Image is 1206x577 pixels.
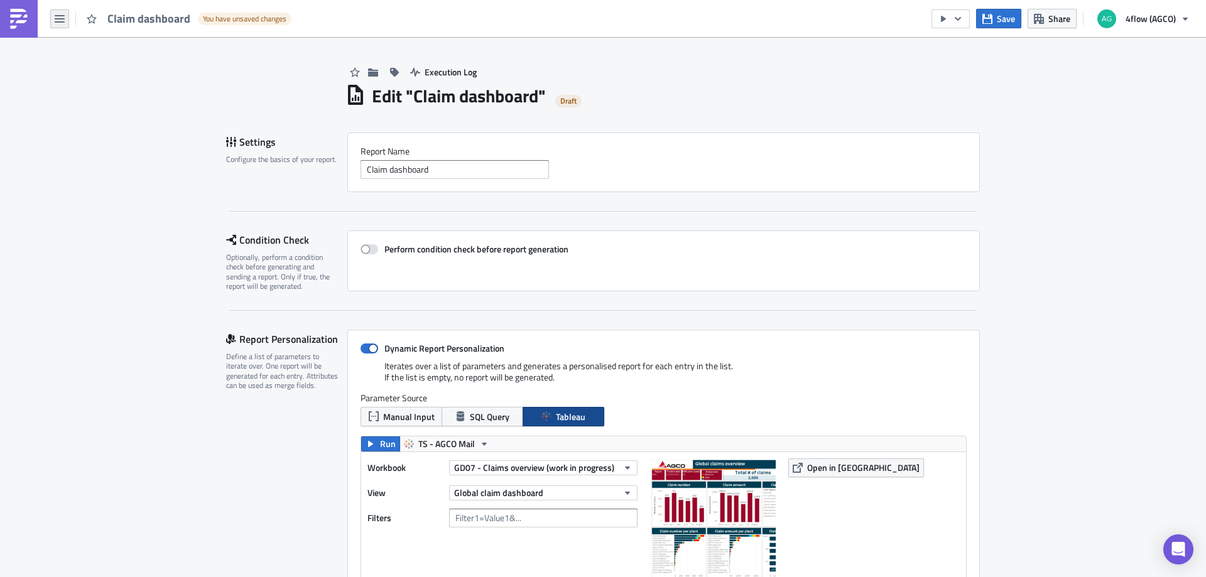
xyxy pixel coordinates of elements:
[1048,12,1070,25] span: Share
[361,392,967,404] label: Parameter Source
[361,436,400,451] button: Run
[367,458,443,477] label: Workbook
[449,460,638,475] button: GD07 - Claims overview (work in progress)
[226,330,347,348] div: Report Personalization
[367,509,443,527] label: Filters
[226,132,347,151] div: Settings
[226,252,339,291] div: Optionally, perform a condition check before generating and sending a report. Only if true, the r...
[470,410,509,423] span: SQL Query
[454,461,614,474] span: GD07 - Claims overview (work in progress)
[454,486,543,499] span: Global claim dashboard
[226,230,347,249] div: Condition Check
[1096,8,1117,30] img: Avatar
[556,410,585,423] span: Tableau
[383,410,435,423] span: Manual Input
[1090,5,1197,33] button: 4flow (AGCO)
[107,11,192,27] span: Claim dashboard
[425,65,477,78] span: Execution Log
[380,436,396,451] span: Run
[1126,12,1176,25] span: 4flow (AGCO)
[418,436,475,451] span: TS - AGCO Mail
[1163,534,1193,564] div: Open Intercom Messenger
[997,12,1015,25] span: Save
[367,483,443,502] label: View
[226,352,339,391] div: Define a list of parameters to iterate over. One report will be generated for each entry. Attribu...
[404,62,483,82] button: Execution Log
[361,360,967,392] div: Iterates over a list of parameters and generates a personalised report for each entry in the list...
[442,407,523,426] button: SQL Query
[788,458,924,477] button: Open in [GEOGRAPHIC_DATA]
[399,436,494,451] button: TS - AGCO Mail
[361,146,967,157] label: Report Nam﻿e
[361,407,442,426] button: Manual Input
[372,85,546,107] h1: Edit " Claim dashboard "
[384,342,504,355] strong: Dynamic Report Personalization
[560,96,577,106] span: Draft
[807,461,920,474] span: Open in [GEOGRAPHIC_DATA]
[226,154,339,164] div: Configure the basics of your report.
[976,9,1021,28] button: Save
[523,407,604,426] button: Tableau
[449,509,638,527] input: Filter1=Value1&...
[449,485,638,500] button: Global claim dashboard
[203,14,286,24] span: You have unsaved changes
[384,242,568,256] strong: Perform condition check before report generation
[1028,9,1077,28] button: Share
[9,9,29,29] img: PushMetrics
